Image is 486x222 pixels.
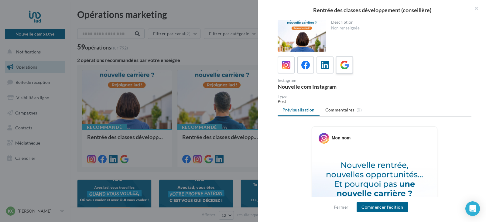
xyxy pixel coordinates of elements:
button: Fermer [331,203,351,211]
div: Instagram [278,78,372,83]
div: Rentrée des classes développement (conseillère) [268,7,476,13]
div: Non renseignée [331,26,467,31]
div: Description [331,20,467,24]
div: Post [278,98,471,104]
div: Type [278,94,471,98]
span: (0) [357,108,362,112]
div: Nouvelle com Instagram [278,84,372,89]
button: Commencer l'édition [357,202,408,212]
div: Mon nom [332,135,351,141]
span: Commentaires [325,107,354,113]
div: Open Intercom Messenger [465,201,480,216]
